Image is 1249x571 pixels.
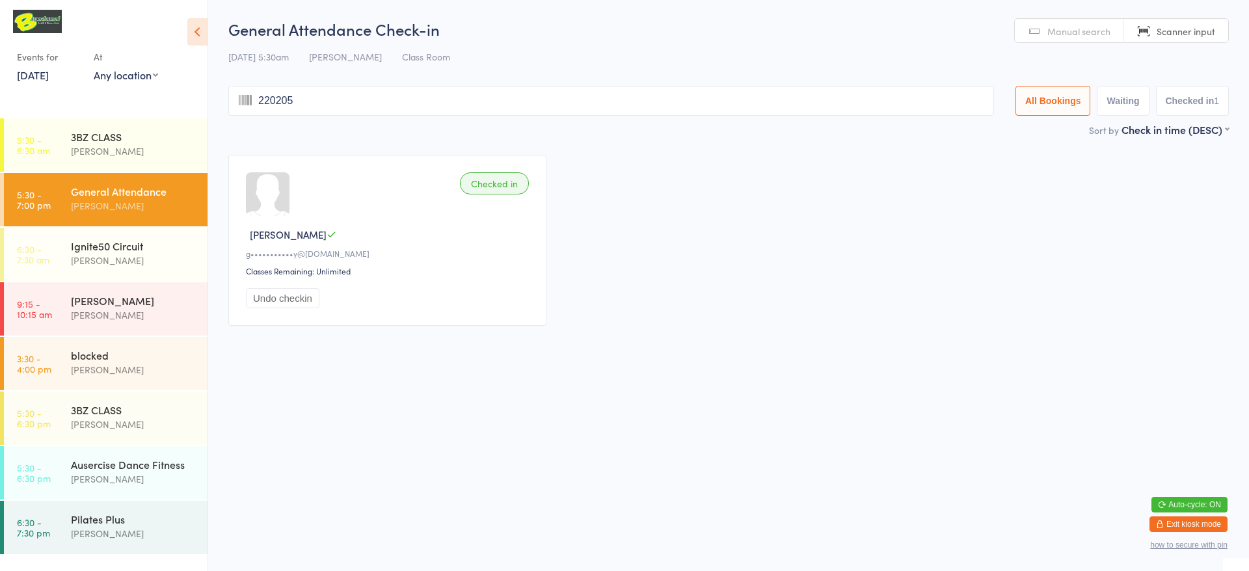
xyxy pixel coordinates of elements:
[71,526,196,541] div: [PERSON_NAME]
[4,392,208,445] a: 5:30 -6:30 pm3BZ CLASS[PERSON_NAME]
[4,228,208,281] a: 6:30 -7:30 amIgnite50 Circuit[PERSON_NAME]
[17,46,81,68] div: Events for
[17,462,51,483] time: 5:30 - 6:30 pm
[71,198,196,213] div: [PERSON_NAME]
[246,265,533,276] div: Classes Remaining: Unlimited
[228,18,1229,40] h2: General Attendance Check-in
[246,288,319,308] button: Undo checkin
[250,228,327,241] span: [PERSON_NAME]
[1015,86,1091,116] button: All Bookings
[71,471,196,486] div: [PERSON_NAME]
[71,457,196,471] div: Ausercise Dance Fitness
[17,408,51,429] time: 5:30 - 6:30 pm
[228,50,289,63] span: [DATE] 5:30am
[71,293,196,308] div: [PERSON_NAME]
[71,417,196,432] div: [PERSON_NAME]
[1214,96,1219,106] div: 1
[402,50,450,63] span: Class Room
[71,348,196,362] div: blocked
[17,353,51,374] time: 3:30 - 4:00 pm
[13,10,62,33] img: B Transformed Gym
[71,239,196,253] div: Ignite50 Circuit
[71,403,196,417] div: 3BZ CLASS
[1121,122,1229,137] div: Check in time (DESC)
[94,46,158,68] div: At
[228,86,994,116] input: Search
[17,135,50,155] time: 5:30 - 6:30 am
[4,282,208,336] a: 9:15 -10:15 am[PERSON_NAME][PERSON_NAME]
[1047,25,1110,38] span: Manual search
[1156,86,1229,116] button: Checked in1
[246,248,533,259] div: g•••••••••••y@[DOMAIN_NAME]
[17,244,49,265] time: 6:30 - 7:30 am
[71,253,196,268] div: [PERSON_NAME]
[17,299,52,319] time: 9:15 - 10:15 am
[460,172,529,194] div: Checked in
[71,184,196,198] div: General Attendance
[4,446,208,499] a: 5:30 -6:30 pmAusercise Dance Fitness[PERSON_NAME]
[1157,25,1215,38] span: Scanner input
[4,173,208,226] a: 5:30 -7:00 pmGeneral Attendance[PERSON_NAME]
[1151,497,1228,512] button: Auto-cycle: ON
[71,144,196,159] div: [PERSON_NAME]
[17,517,50,538] time: 6:30 - 7:30 pm
[71,129,196,144] div: 3BZ CLASS
[4,118,208,172] a: 5:30 -6:30 am3BZ CLASS[PERSON_NAME]
[17,189,51,210] time: 5:30 - 7:00 pm
[4,337,208,390] a: 3:30 -4:00 pmblocked[PERSON_NAME]
[1097,86,1149,116] button: Waiting
[71,308,196,323] div: [PERSON_NAME]
[1149,516,1228,532] button: Exit kiosk mode
[309,50,382,63] span: [PERSON_NAME]
[71,512,196,526] div: Pilates Plus
[1150,540,1228,550] button: how to secure with pin
[17,68,49,82] a: [DATE]
[1089,124,1119,137] label: Sort by
[71,362,196,377] div: [PERSON_NAME]
[94,68,158,82] div: Any location
[4,501,208,554] a: 6:30 -7:30 pmPilates Plus[PERSON_NAME]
